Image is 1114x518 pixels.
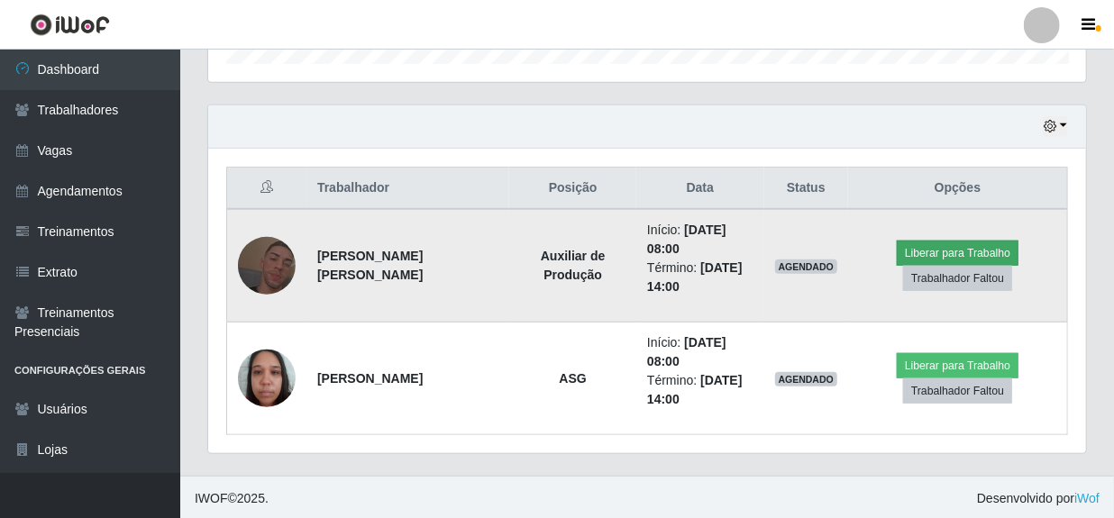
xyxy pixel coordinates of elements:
[647,221,753,259] li: Início:
[647,223,726,256] time: [DATE] 08:00
[977,489,1100,508] span: Desenvolvido por
[541,249,606,282] strong: Auxiliar de Produção
[509,168,636,210] th: Posição
[775,372,838,386] span: AGENDADO
[30,14,110,36] img: CoreUI Logo
[1074,491,1100,505] a: iWof
[317,371,423,386] strong: [PERSON_NAME]
[647,335,726,368] time: [DATE] 08:00
[897,241,1018,266] button: Liberar para Trabalho
[903,378,1012,404] button: Trabalhador Faltou
[897,353,1018,378] button: Liberar para Trabalho
[238,214,296,317] img: 1690769088770.jpeg
[647,333,753,371] li: Início:
[647,371,753,409] li: Término:
[306,168,509,210] th: Trabalhador
[238,340,296,416] img: 1740415667017.jpeg
[903,266,1012,291] button: Trabalhador Faltou
[775,259,838,274] span: AGENDADO
[764,168,849,210] th: Status
[317,249,423,282] strong: [PERSON_NAME] [PERSON_NAME]
[195,491,228,505] span: IWOF
[195,489,269,508] span: © 2025 .
[848,168,1067,210] th: Opções
[560,371,587,386] strong: ASG
[647,259,753,296] li: Término:
[636,168,763,210] th: Data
